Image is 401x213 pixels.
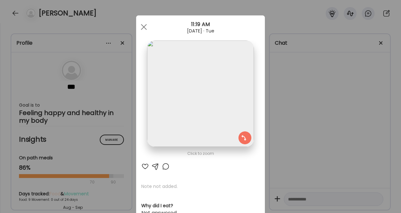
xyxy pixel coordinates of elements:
img: images%2F0bZeJzLFFJb47vB3rBPIhe4vc853%2FZbcOTO7IJW2OqQZm4vSv%2FCk5k6ENuMHSsoTIbjJuH_1080 [147,40,254,147]
div: Click to zoom [141,150,260,157]
div: 11:19 AM [136,21,265,28]
div: [DATE] · Tue [136,28,265,33]
p: Note not added. [141,183,260,190]
h3: Why did I eat? [141,202,260,209]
